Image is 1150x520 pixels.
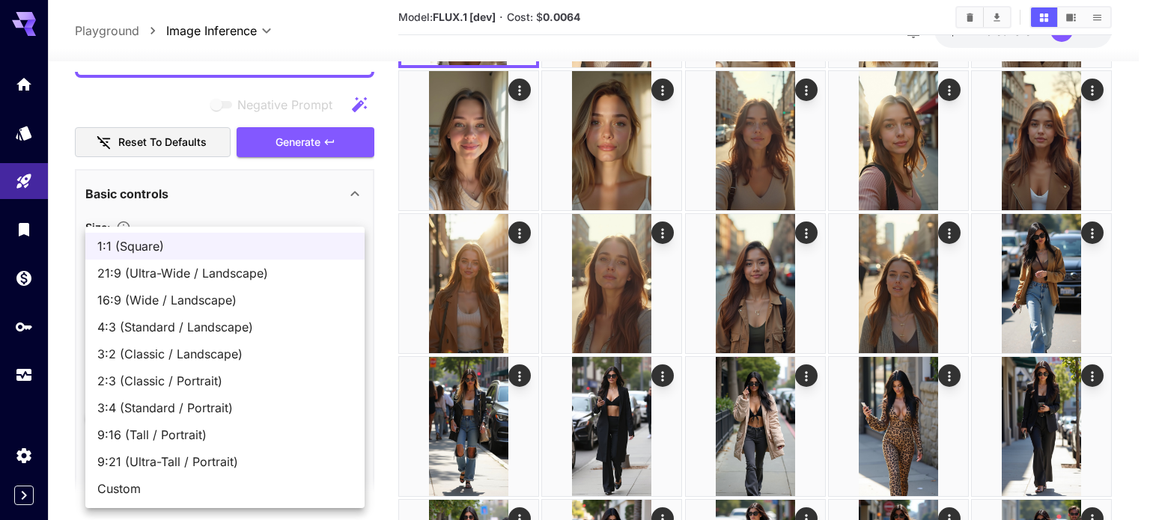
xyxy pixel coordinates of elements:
span: 9:16 (Tall / Portrait) [97,426,353,444]
span: Custom [97,480,353,498]
span: 1:1 (Square) [97,237,353,255]
span: 16:9 (Wide / Landscape) [97,291,353,309]
span: 2:3 (Classic / Portrait) [97,372,353,390]
span: 4:3 (Standard / Landscape) [97,318,353,336]
span: 21:9 (Ultra-Wide / Landscape) [97,264,353,282]
span: 3:2 (Classic / Landscape) [97,345,353,363]
span: 3:4 (Standard / Portrait) [97,399,353,417]
span: 9:21 (Ultra-Tall / Portrait) [97,453,353,471]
